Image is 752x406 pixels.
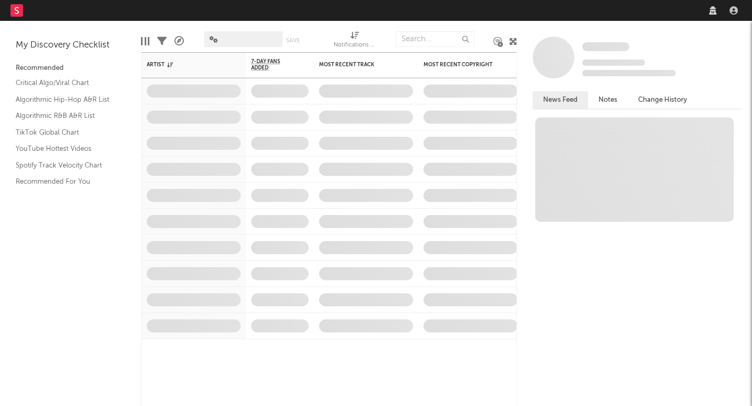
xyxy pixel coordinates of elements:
button: Notes [588,91,628,109]
span: 7-Day Fans Added [251,58,293,71]
div: Notifications (Artist) [334,39,375,52]
div: Filters [157,26,167,56]
div: Most Recent Copyright [424,62,502,68]
a: TikTok Global Chart [16,127,115,138]
div: Notifications (Artist) [334,26,375,56]
a: YouTube Hottest Videos [16,143,115,154]
a: Spotify Track Velocity Chart [16,160,115,171]
input: Search... [396,31,474,47]
a: Algorithmic R&B A&R List [16,110,115,122]
span: Tracking Since: [DATE] [582,59,645,66]
button: News Feed [533,91,588,109]
div: My Discovery Checklist [16,39,125,52]
a: Recommended For You [16,176,115,187]
button: Change History [628,91,698,109]
div: A&R Pipeline [174,26,184,56]
span: Some Artist [582,42,629,51]
div: Edit Columns [141,26,149,56]
span: 0 fans last week [582,70,676,76]
div: Recommended [16,62,125,75]
div: Artist [147,62,225,68]
a: Some Artist [582,42,629,52]
a: Critical Algo/Viral Chart [16,77,115,89]
a: Algorithmic Hip-Hop A&R List [16,94,115,105]
button: Save [286,38,300,43]
div: Most Recent Track [319,62,397,68]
